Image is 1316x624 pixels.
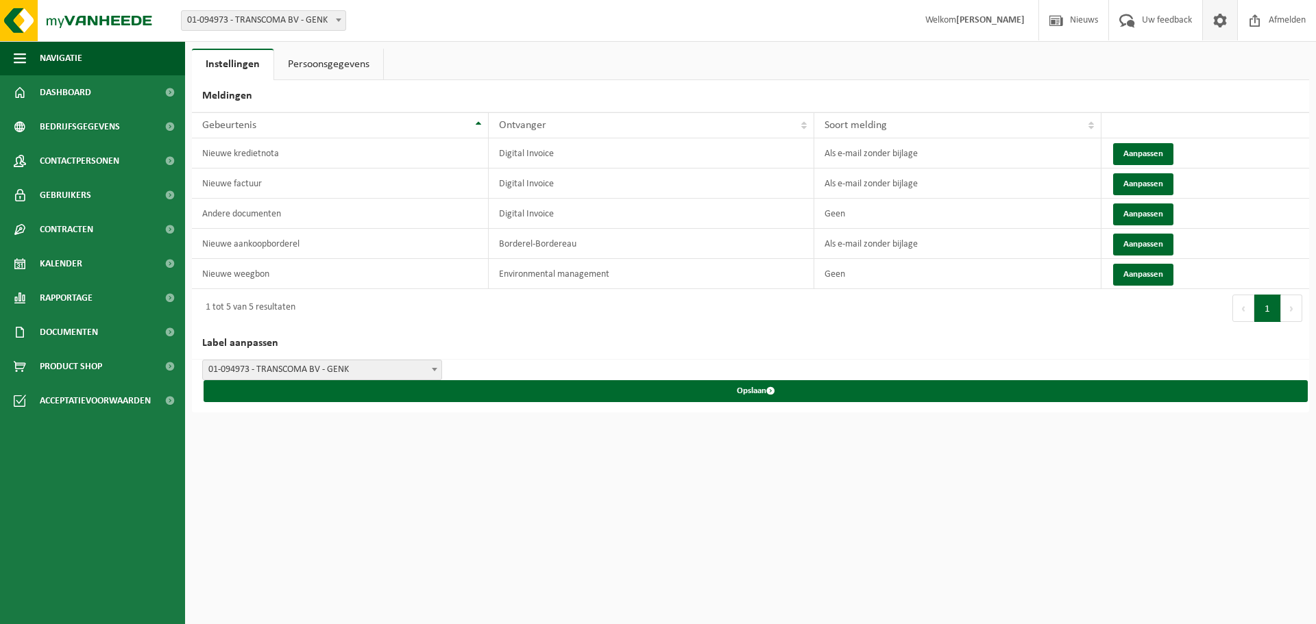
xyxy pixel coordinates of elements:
[1113,264,1173,286] button: Aanpassen
[1113,234,1173,255] button: Aanpassen
[1113,143,1173,165] button: Aanpassen
[274,49,383,80] a: Persoonsgegevens
[814,169,1101,199] td: Als e-mail zonder bijlage
[202,360,442,380] span: 01-094973 - TRANSCOMA BV - GENK
[40,110,120,144] span: Bedrijfsgegevens
[489,229,815,259] td: Borderel-Bordereau
[489,138,815,169] td: Digital Invoice
[40,281,93,315] span: Rapportage
[202,120,256,131] span: Gebeurtenis
[1113,173,1173,195] button: Aanpassen
[181,10,346,31] span: 01-094973 - TRANSCOMA BV - GENK
[40,315,98,349] span: Documenten
[40,75,91,110] span: Dashboard
[192,49,273,80] a: Instellingen
[203,360,441,379] span: 01-094973 - TRANSCOMA BV - GENK
[825,120,887,131] span: Soort melding
[40,178,91,212] span: Gebruikers
[1281,295,1302,322] button: Next
[489,169,815,199] td: Digital Invoice
[182,11,345,30] span: 01-094973 - TRANSCOMA BV - GENK
[192,229,489,259] td: Nieuwe aankoopborderel
[199,296,295,321] div: 1 tot 5 van 5 resultaten
[40,144,119,178] span: Contactpersonen
[814,199,1101,229] td: Geen
[1254,295,1281,322] button: 1
[489,259,815,289] td: Environmental management
[192,169,489,199] td: Nieuwe factuur
[1113,203,1173,225] button: Aanpassen
[814,229,1101,259] td: Als e-mail zonder bijlage
[1232,295,1254,322] button: Previous
[814,138,1101,169] td: Als e-mail zonder bijlage
[40,247,82,281] span: Kalender
[489,199,815,229] td: Digital Invoice
[192,327,1309,360] h2: Label aanpassen
[204,380,1308,402] button: Opslaan
[40,41,82,75] span: Navigatie
[40,384,151,418] span: Acceptatievoorwaarden
[499,120,546,131] span: Ontvanger
[192,259,489,289] td: Nieuwe weegbon
[814,259,1101,289] td: Geen
[40,349,102,384] span: Product Shop
[192,138,489,169] td: Nieuwe kredietnota
[956,15,1025,25] strong: [PERSON_NAME]
[192,199,489,229] td: Andere documenten
[40,212,93,247] span: Contracten
[192,80,1309,112] h2: Meldingen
